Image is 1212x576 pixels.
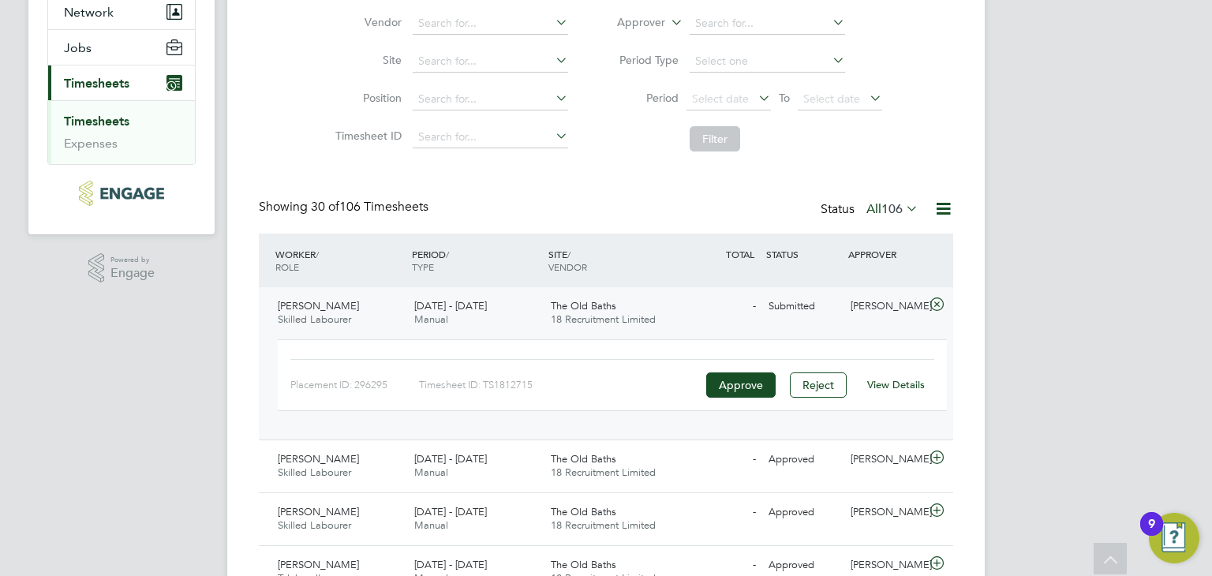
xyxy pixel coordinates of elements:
[790,372,847,398] button: Reject
[278,466,351,479] span: Skilled Labourer
[551,505,616,518] span: The Old Baths
[413,13,568,35] input: Search for...
[867,378,925,391] a: View Details
[690,126,740,151] button: Filter
[881,201,903,217] span: 106
[548,260,587,273] span: VENDOR
[762,447,844,473] div: Approved
[331,15,402,29] label: Vendor
[278,299,359,312] span: [PERSON_NAME]
[844,294,926,320] div: [PERSON_NAME]
[311,199,339,215] span: 30 of
[64,114,129,129] a: Timesheets
[692,92,749,106] span: Select date
[278,518,351,532] span: Skilled Labourer
[551,518,656,532] span: 18 Recruitment Limited
[48,30,195,65] button: Jobs
[414,466,448,479] span: Manual
[706,372,776,398] button: Approve
[110,267,155,280] span: Engage
[110,253,155,267] span: Powered by
[64,76,129,91] span: Timesheets
[64,136,118,151] a: Expenses
[608,53,679,67] label: Period Type
[551,466,656,479] span: 18 Recruitment Limited
[1148,524,1155,544] div: 9
[544,240,681,281] div: SITE
[803,92,860,106] span: Select date
[47,181,196,206] a: Go to home page
[278,558,359,571] span: [PERSON_NAME]
[414,312,448,326] span: Manual
[271,240,408,281] div: WORKER
[331,129,402,143] label: Timesheet ID
[419,372,702,398] div: Timesheet ID: TS1812715
[567,248,570,260] span: /
[414,558,487,571] span: [DATE] - [DATE]
[726,248,754,260] span: TOTAL
[278,505,359,518] span: [PERSON_NAME]
[413,88,568,110] input: Search for...
[551,312,656,326] span: 18 Recruitment Limited
[551,452,616,466] span: The Old Baths
[551,299,616,312] span: The Old Baths
[48,65,195,100] button: Timesheets
[408,240,544,281] div: PERIOD
[412,260,434,273] span: TYPE
[608,91,679,105] label: Period
[414,518,448,532] span: Manual
[594,15,665,31] label: Approver
[48,100,195,164] div: Timesheets
[316,248,319,260] span: /
[413,50,568,73] input: Search for...
[64,40,92,55] span: Jobs
[762,294,844,320] div: Submitted
[774,88,795,108] span: To
[414,505,487,518] span: [DATE] - [DATE]
[844,240,926,268] div: APPROVER
[551,558,616,571] span: The Old Baths
[64,5,114,20] span: Network
[414,452,487,466] span: [DATE] - [DATE]
[1149,513,1199,563] button: Open Resource Center, 9 new notifications
[331,91,402,105] label: Position
[680,447,762,473] div: -
[88,253,155,283] a: Powered byEngage
[680,499,762,526] div: -
[275,260,299,273] span: ROLE
[414,299,487,312] span: [DATE] - [DATE]
[278,452,359,466] span: [PERSON_NAME]
[413,126,568,148] input: Search for...
[446,248,449,260] span: /
[311,199,428,215] span: 106 Timesheets
[259,199,432,215] div: Showing
[290,372,419,398] div: Placement ID: 296295
[844,499,926,526] div: [PERSON_NAME]
[690,13,845,35] input: Search for...
[821,199,922,221] div: Status
[278,312,351,326] span: Skilled Labourer
[762,240,844,268] div: STATUS
[680,294,762,320] div: -
[844,447,926,473] div: [PERSON_NAME]
[690,50,845,73] input: Select one
[762,499,844,526] div: Approved
[866,201,918,217] label: All
[79,181,163,206] img: legacie-logo-retina.png
[331,53,402,67] label: Site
